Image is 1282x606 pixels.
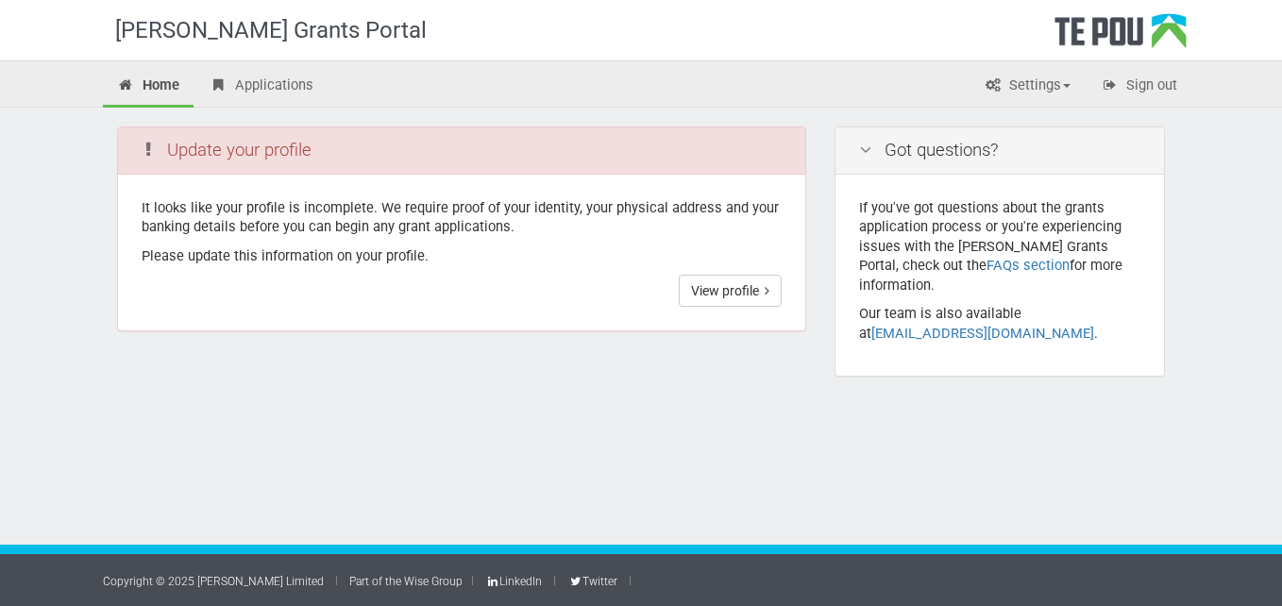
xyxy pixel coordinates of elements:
[142,198,782,237] p: It looks like your profile is incomplete. We require proof of your identity, your physical addres...
[485,575,542,588] a: LinkedIn
[103,575,324,588] a: Copyright © 2025 [PERSON_NAME] Limited
[195,66,328,108] a: Applications
[1054,13,1187,60] div: Te Pou Logo
[835,127,1164,175] div: Got questions?
[970,66,1085,108] a: Settings
[859,304,1140,343] p: Our team is also available at .
[679,275,782,307] a: View profile
[871,325,1094,342] a: [EMAIL_ADDRESS][DOMAIN_NAME]
[142,246,782,266] p: Please update this information on your profile.
[349,575,463,588] a: Part of the Wise Group
[1087,66,1191,108] a: Sign out
[987,257,1070,274] a: FAQs section
[567,575,616,588] a: Twitter
[118,127,805,175] div: Update your profile
[103,66,194,108] a: Home
[859,198,1140,295] p: If you've got questions about the grants application process or you're experiencing issues with t...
